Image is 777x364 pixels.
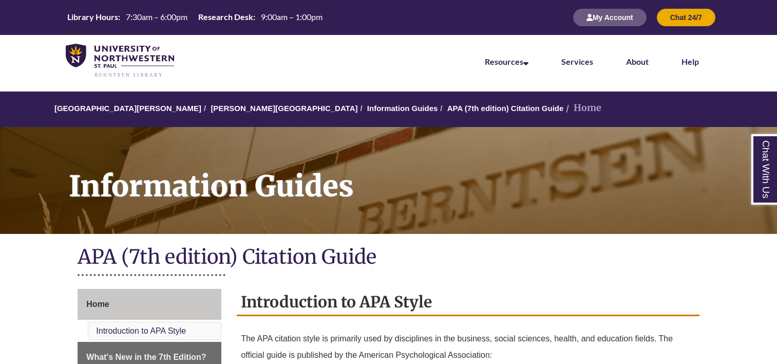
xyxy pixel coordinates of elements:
h1: APA (7th edition) Citation Guide [78,244,699,271]
th: Research Desk: [194,11,257,23]
span: What's New in the 7th Edition? [86,353,206,361]
a: Hours Today [63,11,327,24]
span: Home [86,300,109,308]
a: Home [78,289,221,320]
a: My Account [573,13,647,22]
a: Chat 24/7 [657,13,715,22]
button: Chat 24/7 [657,9,715,26]
img: UNWSP Library Logo [66,44,174,78]
a: Information Guides [367,104,438,113]
a: [GEOGRAPHIC_DATA][PERSON_NAME] [54,104,201,113]
h2: Introduction to APA Style [237,289,699,316]
span: 7:30am – 6:00pm [126,12,187,22]
a: [PERSON_NAME][GEOGRAPHIC_DATA] [211,104,357,113]
span: 9:00am – 1:00pm [261,12,323,22]
li: Home [563,101,601,116]
table: Hours Today [63,11,327,23]
a: Introduction to APA Style [96,326,186,335]
h1: Information Guides [58,127,777,221]
a: Services [561,57,593,66]
a: Help [681,57,699,66]
th: Library Hours: [63,11,122,23]
a: APA (7th edition) Citation Guide [447,104,564,113]
a: Resources [485,57,528,66]
button: My Account [573,9,647,26]
a: About [626,57,649,66]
